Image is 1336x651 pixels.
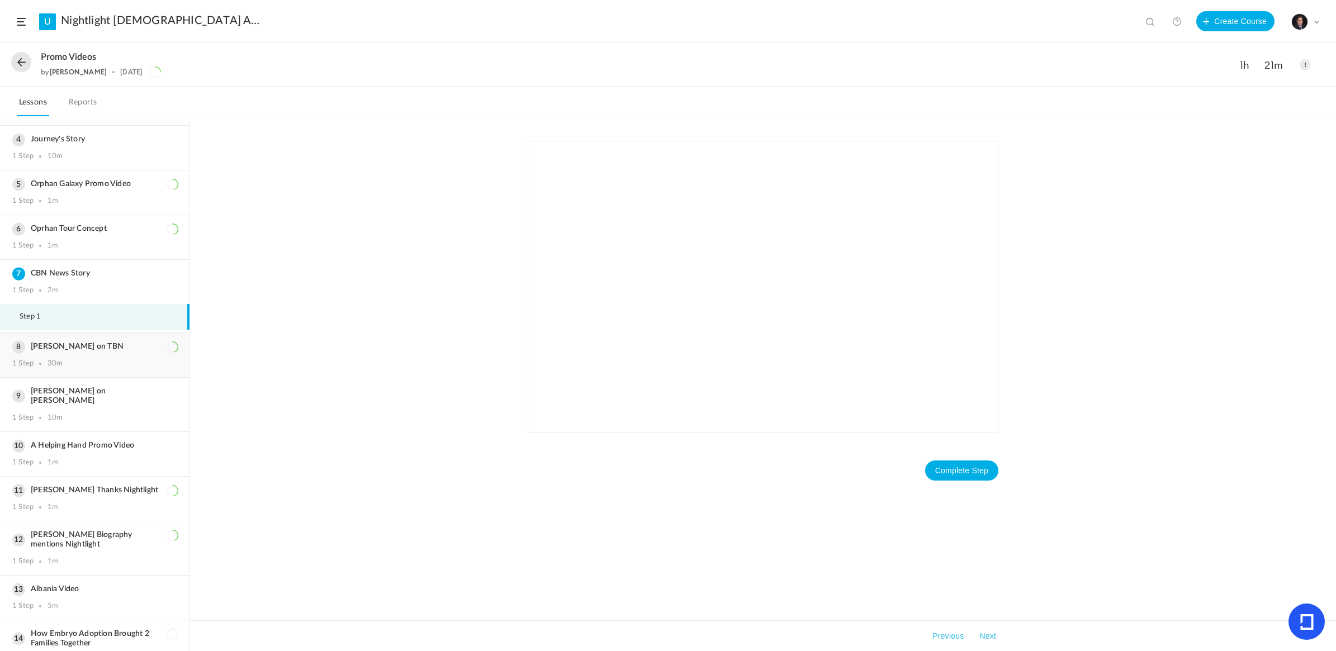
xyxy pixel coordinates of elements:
[12,342,177,351] h3: [PERSON_NAME] on TBN
[50,68,107,76] a: [PERSON_NAME]
[48,602,58,611] div: 5m
[528,141,998,432] iframe: YouTube video player
[12,530,177,549] h3: [PERSON_NAME] Biography mentions Nightlight
[1240,59,1288,72] span: 1h 21m
[12,629,177,648] h3: How Embryo Adoption Brought 2 Families Together
[12,503,34,512] div: 1 Step
[12,585,177,594] h3: Albania Video
[1196,11,1275,31] button: Create Course
[12,359,34,368] div: 1 Step
[12,269,177,278] h3: CBN News Story
[12,557,34,566] div: 1 Step
[12,179,177,189] h3: Orphan Galaxy Promo Video
[12,387,177,406] h3: [PERSON_NAME] on [PERSON_NAME]
[12,241,34,250] div: 1 Step
[48,503,58,512] div: 1m
[12,441,177,450] h3: A Helping Hand Promo Video
[67,95,100,116] a: Reports
[12,135,177,144] h3: Journey's Story
[17,95,49,116] a: Lessons
[12,286,34,295] div: 1 Step
[120,68,143,76] div: [DATE]
[12,152,34,161] div: 1 Step
[48,557,58,566] div: 1m
[48,152,63,161] div: 10m
[48,197,58,206] div: 1m
[12,414,34,422] div: 1 Step
[12,458,34,467] div: 1 Step
[48,241,58,250] div: 1m
[41,68,107,76] div: by
[12,224,177,234] h3: Oprhan Tour Concept
[977,629,998,643] button: Next
[1292,14,1307,30] img: pQAWMlS-v9xdHD2Lhyao1OR1HjVMlts1PYzxgG3D_U1WMHSDpZK6hNPDJvgWmQpQpY9uFXBGtUtyBXIsT1Ht34znVjAcNntIb...
[925,460,998,481] button: Complete Step
[41,52,96,63] span: Promo Videos
[12,197,34,206] div: 1 Step
[12,602,34,611] div: 1 Step
[48,286,58,295] div: 2m
[20,312,55,321] span: Step 1
[48,458,58,467] div: 1m
[61,14,265,27] a: Nightlight [DEMOGRAPHIC_DATA] Adoptions
[48,414,63,422] div: 10m
[12,486,177,495] h3: [PERSON_NAME] Thanks Nightlight
[48,359,63,368] div: 30m
[930,629,966,643] button: Previous
[39,13,56,30] a: U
